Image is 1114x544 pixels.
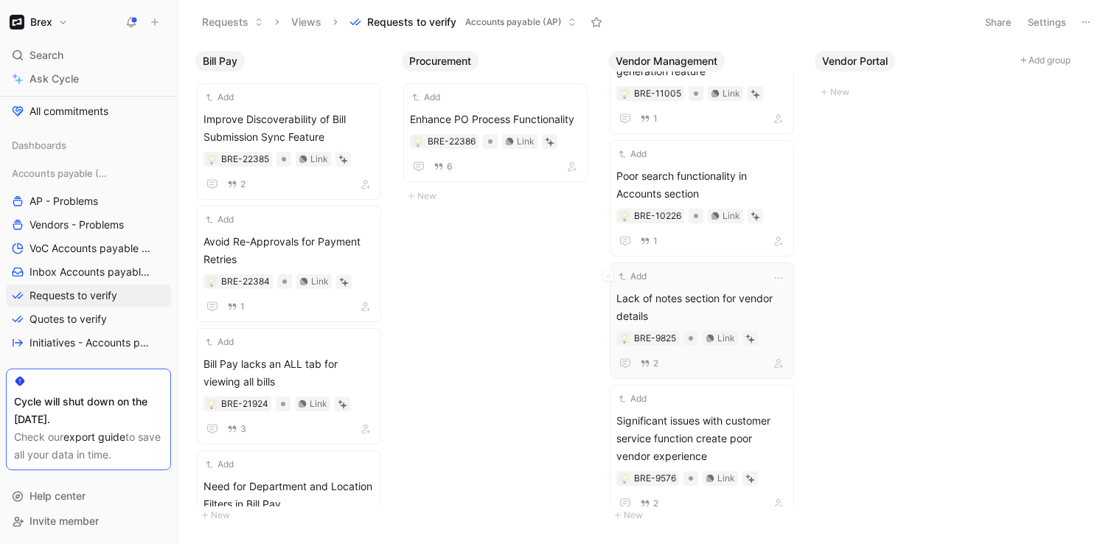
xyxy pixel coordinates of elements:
div: Link [723,209,740,223]
span: 1 [653,237,658,245]
div: 💡 [206,399,217,409]
div: Link [310,397,327,411]
span: Requests to verify [29,288,117,303]
span: Ask Cycle [29,70,79,88]
span: 6 [447,162,453,171]
button: Requests [195,11,270,33]
span: Vendor Portal [822,54,888,69]
a: AddPoor search functionality in Accounts sectionLink1 [610,140,794,257]
div: Cycle will shut down on the [DATE]. [14,393,163,428]
span: Significant issues with customer service function create poor vendor experience [616,412,787,465]
img: 💡 [620,212,629,221]
div: Check our to save all your data in time. [14,428,163,464]
a: AddImprove Discoverability of Bill Submission Sync FeatureLink2 [197,83,381,200]
button: 1 [637,233,661,249]
button: 💡 [206,276,217,287]
a: AddAvoid Re-Approvals for Payment RetriesLink1 [197,206,381,322]
img: Brex [10,15,24,29]
button: Add [410,90,442,105]
button: 6 [431,158,456,175]
span: 2 [240,180,246,189]
div: Link [517,134,535,149]
img: 💡 [414,138,422,147]
div: BRE-21924 [221,397,268,411]
div: BRE-22385 [221,152,269,167]
span: Invite member [29,515,99,527]
div: Link [717,331,735,346]
a: Ask Cycle [6,68,171,90]
button: Add [616,269,649,284]
a: Quotes to verify [6,308,171,330]
button: 💡 [619,333,630,344]
div: 💡 [206,154,217,164]
button: 💡 [413,136,423,147]
button: Bill Pay [195,51,245,72]
span: Quotes to verify [29,312,107,327]
span: Accounts payable (AP) [12,166,111,181]
button: New [195,506,390,524]
div: Link [717,471,735,486]
img: 💡 [207,400,216,409]
button: 1 [224,299,248,315]
div: ProcurementNew [396,44,602,212]
a: Vendors - Problems [6,214,171,236]
button: Add [203,335,236,349]
span: Avoid Re-Approvals for Payment Retries [203,233,375,268]
div: Vendor ManagementNew [602,44,809,531]
div: Link [723,86,740,101]
a: Initiatives - Accounts payable (AP) [6,332,171,354]
span: 1 [240,302,245,311]
span: Initiatives - Accounts payable (AP) [29,335,154,350]
span: Help center [29,489,86,502]
span: 1 [653,114,658,123]
button: 💡 [619,88,630,99]
img: 💡 [207,278,216,287]
a: Requests to verify [6,285,171,307]
span: Vendor Management [616,54,717,69]
span: Bill Pay lacks an ALL tab for viewing all bills [203,355,375,391]
a: AddLacking vendor-specific receipt generation featureLink1 [610,18,794,134]
div: 💡 [619,473,630,484]
div: Dashboards [6,134,171,161]
button: Views [285,11,328,33]
button: Vendor Management [608,51,725,72]
div: BRE-11005 [634,86,681,101]
a: AddEnhance PO Process FunctionalityLink6 [403,83,588,182]
a: AP - Problems [6,190,171,212]
button: 2 [224,176,248,192]
button: BrexBrex [6,12,72,32]
button: Settings [1021,12,1073,32]
span: Inbox Accounts payable (AP) [29,265,153,279]
a: export guide [63,430,125,443]
img: 💡 [620,335,629,344]
button: New [608,506,803,524]
div: Link [311,274,329,289]
div: Bill PayNew [189,44,396,531]
div: BRE-22384 [221,274,270,289]
button: Add [616,391,649,406]
span: Procurement [409,54,471,69]
img: 💡 [620,90,629,99]
button: New [402,187,596,205]
span: All commitments [29,104,108,119]
span: Vendors - Problems [29,217,124,232]
button: Share [978,12,1018,32]
button: Requests to verifyAccounts payable (AP) [343,11,583,33]
div: Link [310,152,328,167]
div: Help center [6,485,171,507]
a: VoC Accounts payable (AP) [6,237,171,259]
a: Inbox Accounts payable (AP) [6,261,171,283]
div: BRE-10226 [634,209,681,223]
button: Add [616,147,649,161]
div: Vendor PortalNew [809,44,1015,108]
a: All commitments [6,100,171,122]
img: 💡 [620,475,629,484]
button: 3 [224,421,249,437]
button: Add [203,457,236,472]
button: 💡 [619,211,630,221]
